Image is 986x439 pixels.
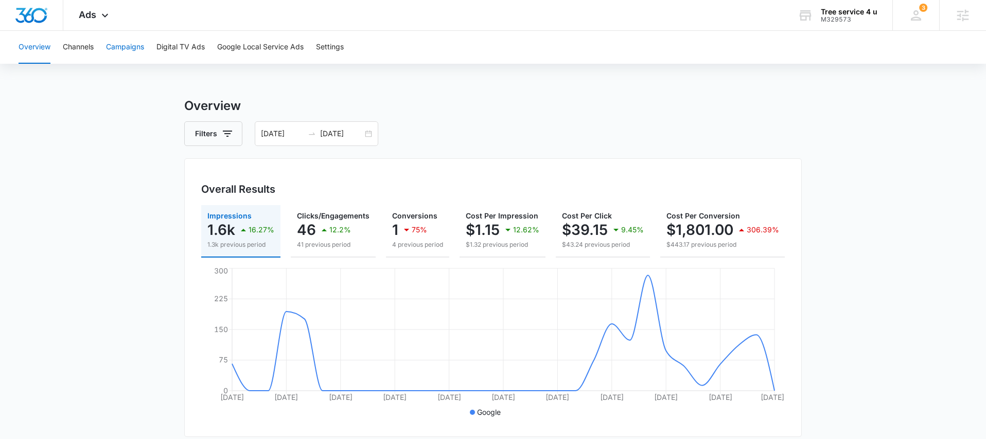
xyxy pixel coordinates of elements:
[709,393,732,401] tspan: [DATE]
[320,128,363,139] input: End date
[219,355,228,364] tspan: 75
[19,31,50,64] button: Overview
[412,226,427,233] p: 75%
[919,4,927,12] div: notifications count
[466,222,500,238] p: $1.15
[666,211,740,220] span: Cost Per Conversion
[761,393,784,401] tspan: [DATE]
[261,128,304,139] input: Start date
[392,240,443,249] p: 4 previous period
[316,31,344,64] button: Settings
[392,211,437,220] span: Conversions
[562,240,644,249] p: $43.24 previous period
[220,393,244,401] tspan: [DATE]
[437,393,461,401] tspan: [DATE]
[513,226,539,233] p: 12.62%
[392,222,398,238] p: 1
[207,240,274,249] p: 1.3k previous period
[207,211,252,220] span: Impressions
[308,130,316,138] span: swap-right
[249,226,274,233] p: 16.27%
[63,31,94,64] button: Channels
[600,393,624,401] tspan: [DATE]
[214,266,228,275] tspan: 300
[223,386,228,395] tspan: 0
[106,31,144,64] button: Campaigns
[621,226,644,233] p: 9.45%
[491,393,515,401] tspan: [DATE]
[297,240,369,249] p: 41 previous period
[477,407,501,417] p: Google
[654,393,678,401] tspan: [DATE]
[274,393,298,401] tspan: [DATE]
[201,181,275,197] h3: Overall Results
[562,222,608,238] p: $39.15
[214,294,228,303] tspan: 225
[156,31,205,64] button: Digital TV Ads
[545,393,569,401] tspan: [DATE]
[562,211,612,220] span: Cost Per Click
[184,121,242,146] button: Filters
[297,222,316,238] p: 46
[214,325,228,334] tspan: 150
[79,9,96,20] span: Ads
[821,16,877,23] div: account id
[666,240,779,249] p: $443.17 previous period
[666,222,733,238] p: $1,801.00
[466,240,539,249] p: $1.32 previous period
[308,130,316,138] span: to
[297,211,369,220] span: Clicks/Engagements
[217,31,304,64] button: Google Local Service Ads
[329,393,353,401] tspan: [DATE]
[207,222,235,238] p: 1.6k
[466,211,538,220] span: Cost Per Impression
[747,226,779,233] p: 306.39%
[919,4,927,12] span: 3
[329,226,351,233] p: 12.2%
[821,8,877,16] div: account name
[184,97,802,115] h3: Overview
[383,393,407,401] tspan: [DATE]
